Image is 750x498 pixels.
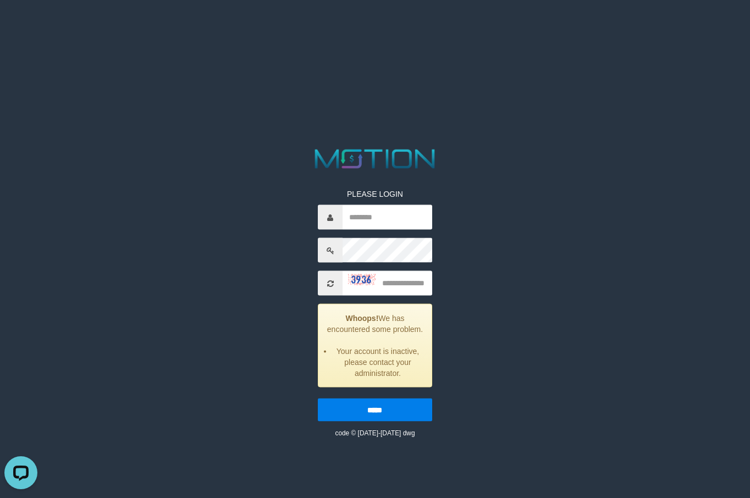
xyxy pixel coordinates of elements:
[332,346,423,379] li: Your account is inactive, please contact your administrator.
[318,304,432,388] div: We has encountered some problem.
[318,189,432,200] p: PLEASE LOGIN
[310,146,441,172] img: MOTION_logo.png
[4,4,37,37] button: Open LiveChat chat widget
[335,429,415,437] small: code © [DATE]-[DATE] dwg
[348,274,376,285] img: captcha
[345,314,378,323] strong: Whoops!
